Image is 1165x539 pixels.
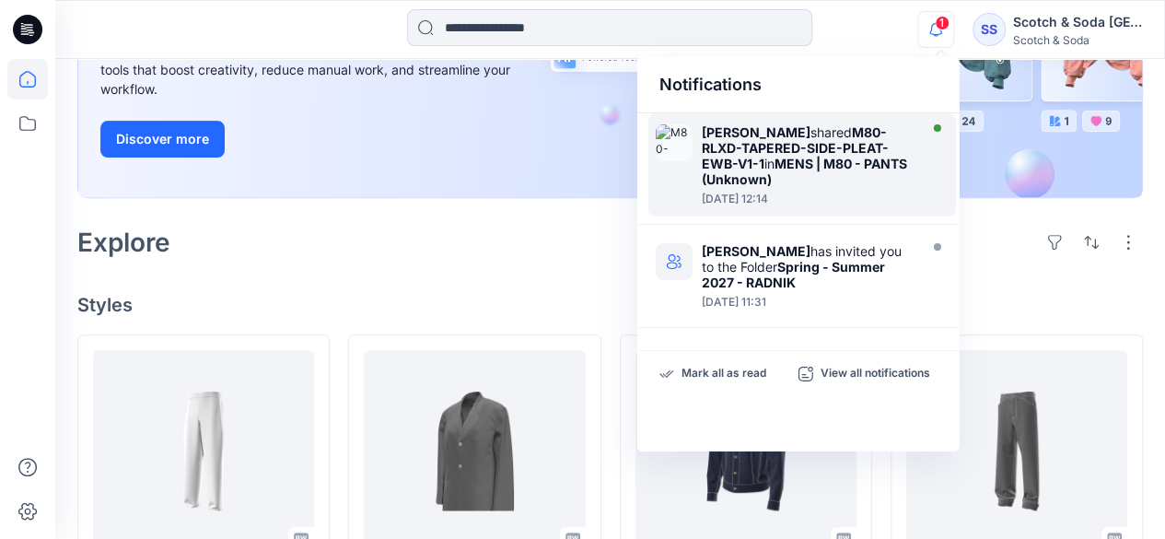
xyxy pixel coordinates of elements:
p: View all notifications [821,366,930,382]
img: Spring - Summer 2027 - RADNIK [656,243,693,280]
img: M80-RLXD-TAPERED-SIDE-PLEAT-EWB-V1-1 [656,124,693,161]
h2: Explore [77,228,170,257]
p: Mark all as read [682,366,766,382]
button: Discover more [100,121,225,158]
div: Explore ideas faster and recolor styles at scale with AI-powered tools that boost creativity, red... [100,41,515,99]
div: SS [973,13,1006,46]
div: Scotch & Soda [GEOGRAPHIC_DATA] [1013,11,1142,33]
strong: Spring - Summer 2027 - RADNIK [702,259,885,290]
strong: M80-RLXD-TAPERED-SIDE-PLEAT-EWB-V1-1 [702,124,889,171]
h4: Styles [77,294,1143,316]
div: has invited you to the Folder [702,243,914,290]
a: Discover more [100,121,515,158]
div: Notifications [637,57,960,113]
div: shared in [702,124,914,187]
span: 1 [935,16,949,30]
strong: MENS | M80 - PANTS (Unknown) [702,156,907,187]
strong: [PERSON_NAME] [702,124,810,140]
div: Friday, August 08, 2025 12:14 [702,193,914,205]
div: Monday, August 04, 2025 11:31 [702,296,914,309]
strong: [PERSON_NAME] [702,243,810,259]
div: Scotch & Soda [1013,33,1142,47]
